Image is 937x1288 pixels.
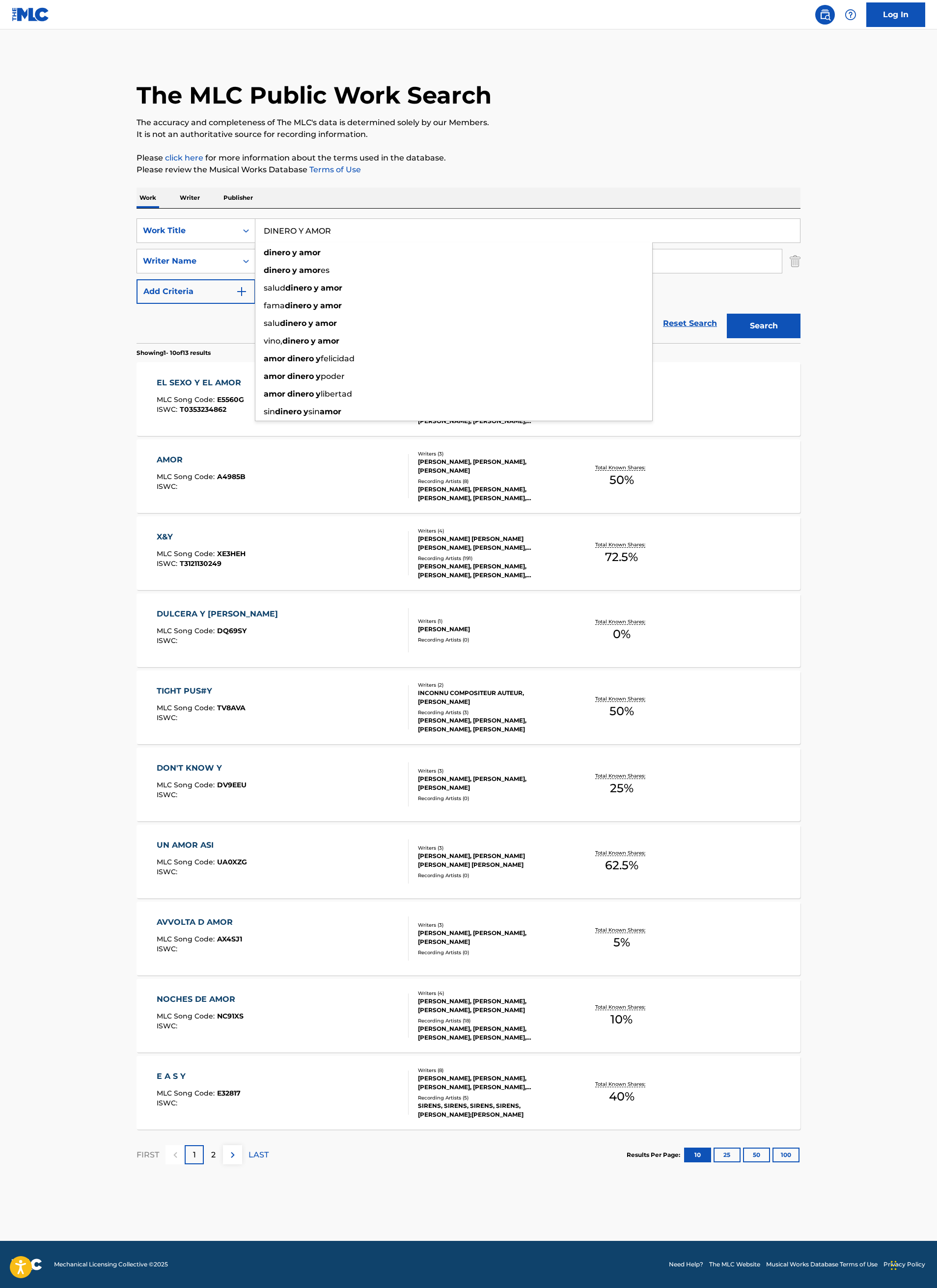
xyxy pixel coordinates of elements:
img: Delete Criterion [790,249,800,273]
span: DV9EEU [217,780,247,789]
div: Recording Artists ( 18 ) [418,1017,566,1024]
div: Writers ( 4 ) [418,990,566,997]
a: X&YMLC Song Code:XE3HEHISWC:T3121130249Writers (4)[PERSON_NAME] [PERSON_NAME] [PERSON_NAME], [PER... [137,516,800,590]
p: Total Known Shares: [595,541,648,548]
div: [PERSON_NAME], [PERSON_NAME], [PERSON_NAME], [PERSON_NAME] [418,716,566,734]
a: The MLC Website [709,1260,760,1269]
strong: amor [264,354,285,363]
span: poder [321,372,345,381]
div: [PERSON_NAME], [PERSON_NAME], [PERSON_NAME] [418,457,566,475]
a: Privacy Policy [883,1260,925,1269]
p: LAST [248,1149,269,1161]
p: Total Known Shares: [595,618,648,625]
button: 10 [684,1148,711,1162]
strong: dinero [264,248,290,257]
p: Total Known Shares: [595,695,648,702]
div: [PERSON_NAME], [PERSON_NAME], [PERSON_NAME], [PERSON_NAME], [PERSON_NAME] [418,562,566,580]
div: AMOR [157,454,246,466]
span: ISWC : [157,1099,180,1107]
div: DULCERA Y [PERSON_NAME] [157,608,283,620]
div: NOCHES DE AMOR [157,993,244,1005]
strong: amor [264,389,285,399]
strong: dinero [285,283,312,293]
div: Recording Artists ( 8 ) [418,478,566,485]
span: 5 % [613,934,630,951]
a: Reset Search [658,313,722,334]
div: [PERSON_NAME], [PERSON_NAME], [PERSON_NAME], [PERSON_NAME], [PERSON_NAME] [418,1024,566,1042]
a: NOCHES DE AMORMLC Song Code:NC91XSISWC:Writers (4)[PERSON_NAME], [PERSON_NAME], [PERSON_NAME], [P... [137,979,800,1052]
span: sin [308,407,320,416]
img: search [819,9,831,21]
p: Total Known Shares: [595,772,648,779]
span: T3121130249 [180,559,221,568]
button: 50 [743,1148,770,1162]
span: 72.5 % [605,548,638,566]
strong: amor [299,248,321,257]
img: MLC Logo [12,7,50,22]
div: Writers ( 3 ) [418,844,566,852]
div: [PERSON_NAME], [PERSON_NAME], [PERSON_NAME] [418,929,566,946]
div: Recording Artists ( 0 ) [418,795,566,802]
p: Please review the Musical Works Database [137,164,800,176]
div: INCONNU COMPOSITEUR AUTEUR, [PERSON_NAME] [418,689,566,706]
strong: dinero [264,266,290,275]
div: DON'T KNOW Y [157,762,247,774]
span: MLC Song Code : [157,1089,217,1098]
span: fama [264,301,285,310]
p: Writer [177,188,203,208]
iframe: Chat Widget [888,1241,937,1288]
span: ISWC : [157,713,180,722]
span: MLC Song Code : [157,935,217,943]
strong: dinero [287,372,314,381]
p: Showing 1 - 10 of 13 results [137,349,211,357]
strong: y [308,319,313,328]
span: MLC Song Code : [157,780,217,789]
p: Total Known Shares: [595,926,648,934]
strong: y [292,266,297,275]
span: ISWC : [157,405,180,414]
div: [PERSON_NAME], [PERSON_NAME] [PERSON_NAME] [PERSON_NAME] [418,852,566,869]
a: Public Search [815,5,835,25]
span: ISWC : [157,636,180,645]
a: EL SEXO Y EL AMORMLC Song Code:E5560GISWC:T0353234862Writers (6)[PERSON_NAME] [PERSON_NAME] [PERS... [137,362,800,436]
div: [PERSON_NAME], [PERSON_NAME], [PERSON_NAME], [PERSON_NAME], [PERSON_NAME] [418,485,566,503]
span: MLC Song Code : [157,549,217,558]
div: Writers ( 2 ) [418,681,566,689]
div: E A S Y [157,1071,241,1082]
strong: y [311,336,316,346]
span: ISWC : [157,790,180,799]
span: DQ69SY [217,626,247,635]
div: Drag [891,1251,897,1280]
strong: y [316,354,321,363]
strong: amor [264,372,285,381]
p: Total Known Shares: [595,1003,648,1011]
p: Publisher [220,188,256,208]
span: MLC Song Code : [157,858,217,866]
span: MLC Song Code : [157,703,217,712]
strong: dinero [285,301,311,310]
span: UA0XZG [217,858,247,866]
a: Need Help? [669,1260,703,1269]
a: AVVOLTA D AMORMLC Song Code:AX4SJ1ISWC:Writers (3)[PERSON_NAME], [PERSON_NAME], [PERSON_NAME]Reco... [137,902,800,975]
strong: amor [299,266,321,275]
div: Recording Artists ( 191 ) [418,555,566,562]
img: right [227,1149,239,1161]
span: A4985B [217,472,246,481]
button: Add Criteria [137,279,255,304]
span: ISWC : [157,1021,180,1030]
p: It is not an authoritative source for recording information. [137,129,800,140]
span: MLC Song Code : [157,472,217,481]
p: Please for more information about the terms used in the database. [137,152,800,164]
strong: amor [320,407,341,416]
button: 100 [772,1148,799,1162]
span: 50 % [609,702,634,720]
div: Writers ( 3 ) [418,921,566,929]
h1: The MLC Public Work Search [137,80,492,110]
span: 10 % [610,1011,633,1028]
div: Writers ( 8 ) [418,1067,566,1074]
div: X&Y [157,531,246,543]
p: 2 [211,1149,216,1161]
span: E5560G [217,395,244,404]
button: Search [727,314,800,338]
